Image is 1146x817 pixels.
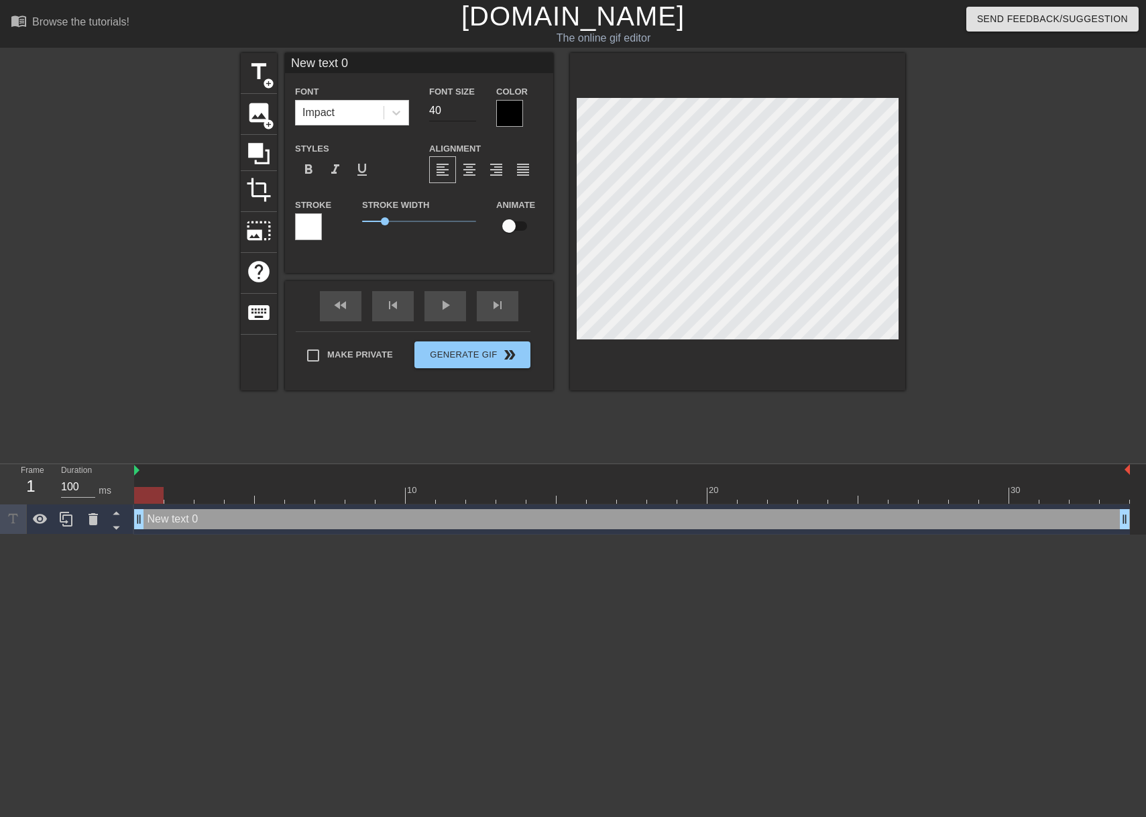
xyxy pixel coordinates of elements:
span: format_bold [300,162,317,178]
div: Browse the tutorials! [32,16,129,28]
label: Stroke [295,199,331,212]
span: format_align_justify [515,162,531,178]
a: [DOMAIN_NAME] [461,1,685,31]
span: image [246,100,272,125]
button: Generate Gif [414,341,530,368]
span: title [246,59,272,85]
span: skip_next [490,297,506,313]
label: Styles [295,142,329,156]
span: add_circle [263,119,274,130]
span: drag_handle [1118,512,1131,526]
label: Stroke Width [362,199,429,212]
label: Alignment [429,142,481,156]
span: help [246,259,272,284]
a: Browse the tutorials! [11,13,129,34]
div: 1 [21,474,41,498]
span: format_italic [327,162,343,178]
label: Color [496,85,528,99]
span: format_align_right [488,162,504,178]
label: Animate [496,199,535,212]
label: Font [295,85,319,99]
span: keyboard [246,300,272,325]
div: 10 [407,484,419,497]
span: Generate Gif [420,347,525,363]
label: Duration [61,467,92,475]
span: photo_size_select_large [246,218,272,243]
span: format_align_left [435,162,451,178]
span: menu_book [11,13,27,29]
div: ms [99,484,111,498]
span: format_align_center [461,162,477,178]
span: double_arrow [502,347,518,363]
span: skip_previous [385,297,401,313]
div: 30 [1011,484,1023,497]
div: Frame [11,464,51,503]
span: crop [246,177,272,203]
span: drag_handle [132,512,146,526]
label: Font Size [429,85,475,99]
span: play_arrow [437,297,453,313]
div: Impact [302,105,335,121]
span: fast_rewind [333,297,349,313]
img: bound-end.png [1125,464,1130,475]
span: Make Private [327,348,393,362]
button: Send Feedback/Suggestion [966,7,1139,32]
span: format_underline [354,162,370,178]
span: add_circle [263,78,274,89]
span: Send Feedback/Suggestion [977,11,1128,28]
div: 20 [709,484,721,497]
div: The online gif editor [389,30,819,46]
